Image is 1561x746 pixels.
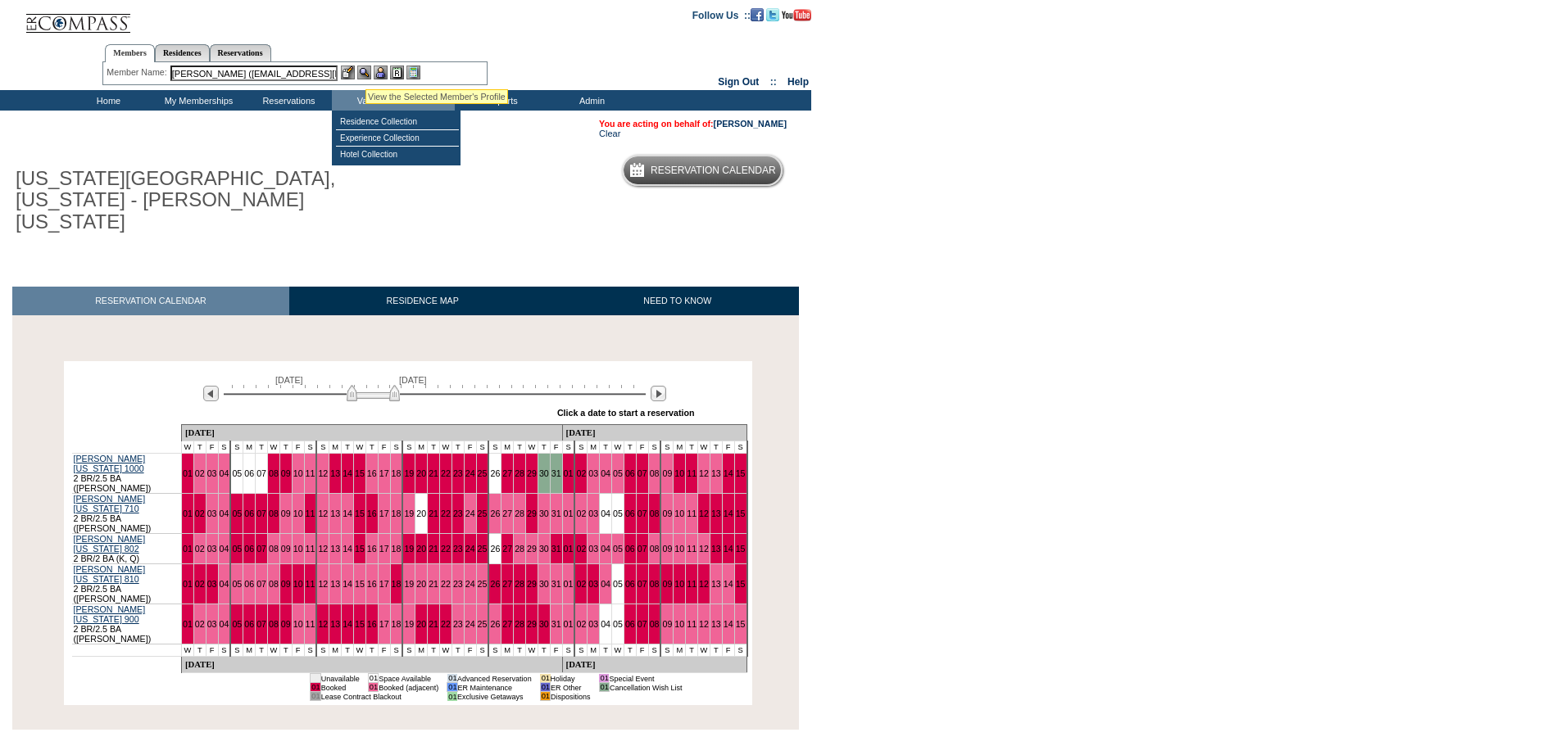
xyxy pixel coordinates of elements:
td: M [243,441,256,454]
a: 14 [343,468,352,478]
a: 27 [502,509,512,518]
a: 06 [244,468,254,478]
a: 29 [527,619,537,629]
a: 15 [355,579,365,589]
a: 22 [441,468,451,478]
a: 08 [269,579,279,589]
a: 02 [576,544,586,554]
td: Follow Us :: [692,8,751,21]
a: 04 [601,544,610,554]
a: 28 [515,468,524,478]
td: W [440,441,452,454]
a: 09 [662,468,672,478]
td: W [354,441,366,454]
a: 28 [515,619,524,629]
a: 13 [711,619,721,629]
a: 13 [711,509,721,518]
a: [PERSON_NAME] [US_STATE] 802 [74,534,146,554]
a: 10 [674,468,684,478]
a: 25 [478,619,488,629]
a: 04 [601,468,610,478]
a: 11 [306,509,315,518]
td: S [218,441,230,454]
td: [DATE] [181,425,562,441]
a: Residences [155,44,210,61]
a: 09 [662,619,672,629]
a: 21 [429,509,438,518]
a: [PERSON_NAME] [US_STATE] 710 [74,494,146,513]
td: S [304,441,316,454]
a: 19 [404,619,414,629]
a: 25 [478,468,488,478]
a: 24 [465,468,475,478]
td: M [415,441,428,454]
td: [DATE] [562,425,746,441]
img: Next [651,386,666,401]
a: 20 [416,619,426,629]
a: 30 [539,619,549,629]
a: 01 [183,619,193,629]
a: 11 [687,544,697,554]
a: 30 [539,544,549,554]
a: 18 [392,468,402,478]
a: 14 [343,544,352,554]
a: 01 [564,619,574,629]
a: 06 [244,619,254,629]
a: [PERSON_NAME] [US_STATE] 1000 [74,454,146,473]
a: Become our fan on Facebook [751,9,764,19]
a: 20 [416,468,426,478]
a: 29 [527,468,537,478]
a: Reservations [210,44,271,61]
a: 09 [281,468,291,478]
a: 06 [244,579,254,589]
a: 26 [490,544,500,554]
a: 03 [207,544,217,554]
a: 07 [638,468,647,478]
a: 25 [478,544,488,554]
a: 13 [330,468,340,478]
a: Help [787,76,809,88]
h1: [US_STATE][GEOGRAPHIC_DATA], [US_STATE] - [PERSON_NAME] [US_STATE] [12,165,379,236]
a: 01 [564,468,574,478]
td: T [342,441,354,454]
a: 13 [330,619,340,629]
span: :: [770,76,777,88]
a: 06 [244,509,254,518]
a: 19 [404,579,414,589]
a: 31 [551,619,561,629]
a: 21 [429,619,438,629]
a: 11 [306,619,315,629]
a: 17 [379,509,389,518]
a: 16 [367,544,377,554]
h5: Reservation Calendar [651,165,776,176]
a: 20 [416,544,426,554]
td: F [206,441,218,454]
a: 20 [416,579,426,589]
a: 21 [429,579,438,589]
a: 16 [367,509,377,518]
a: 15 [355,544,365,554]
td: M [329,441,342,454]
a: 07 [638,619,647,629]
a: 07 [256,619,266,629]
a: 01 [183,579,193,589]
a: 06 [625,619,635,629]
td: My Memberships [152,90,242,111]
img: Subscribe to our YouTube Channel [782,9,811,21]
a: 05 [232,468,242,478]
a: [PERSON_NAME] [714,119,787,129]
a: 01 [564,544,574,554]
a: 08 [650,619,660,629]
a: 10 [293,544,303,554]
a: 24 [465,579,475,589]
a: 06 [625,579,635,589]
a: 03 [588,509,598,518]
a: 15 [355,468,365,478]
a: 03 [588,544,598,554]
a: 05 [613,544,623,554]
a: 15 [355,509,365,518]
a: 22 [441,619,451,629]
td: W [267,441,279,454]
td: Home [61,90,152,111]
a: 29 [527,579,537,589]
